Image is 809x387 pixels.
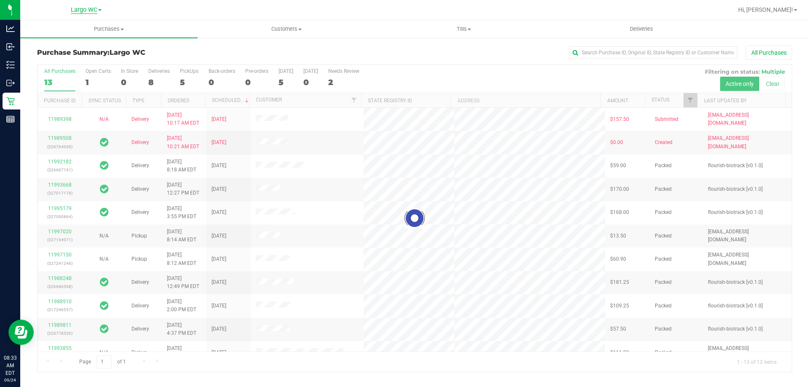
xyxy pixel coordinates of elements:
inline-svg: Outbound [6,79,15,87]
inline-svg: Reports [6,115,15,123]
inline-svg: Retail [6,97,15,105]
a: Tills [375,20,552,38]
a: Purchases [20,20,198,38]
span: Largo WC [71,6,97,14]
inline-svg: Inventory [6,61,15,69]
inline-svg: Inbound [6,43,15,51]
iframe: Resource center [8,320,34,345]
inline-svg: Analytics [6,24,15,33]
p: 08:33 AM EDT [4,354,16,377]
span: Largo WC [110,48,145,56]
a: Deliveries [553,20,730,38]
span: Purchases [20,25,198,33]
span: Customers [198,25,375,33]
span: Hi, [PERSON_NAME]! [738,6,793,13]
span: Tills [375,25,552,33]
span: Deliveries [619,25,664,33]
a: Customers [198,20,375,38]
p: 09/24 [4,377,16,383]
h3: Purchase Summary: [37,49,289,56]
button: All Purchases [746,45,792,60]
input: Search Purchase ID, Original ID, State Registry ID or Customer Name... [569,46,737,59]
